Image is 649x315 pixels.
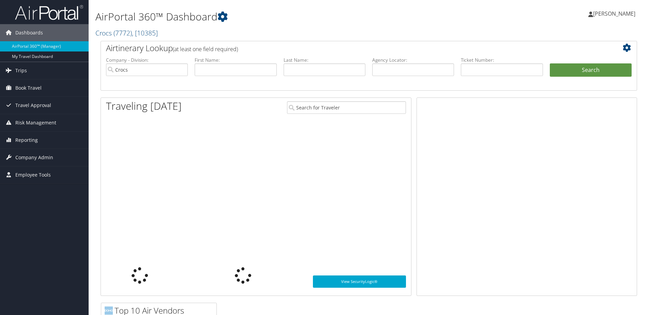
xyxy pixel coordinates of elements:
[284,57,365,63] label: Last Name:
[15,24,43,41] span: Dashboards
[15,97,51,114] span: Travel Approval
[15,4,83,20] img: airportal-logo.png
[114,28,132,37] span: ( 7772 )
[195,57,276,63] label: First Name:
[173,45,238,53] span: (at least one field required)
[287,101,406,114] input: Search for Traveler
[106,57,188,63] label: Company - Division:
[15,62,27,79] span: Trips
[593,10,635,17] span: [PERSON_NAME]
[313,275,406,288] a: View SecurityLogic®
[15,79,42,96] span: Book Travel
[95,28,158,37] a: Crocs
[106,99,182,113] h1: Traveling [DATE]
[95,10,460,24] h1: AirPortal 360™ Dashboard
[461,57,543,63] label: Ticket Number:
[15,166,51,183] span: Employee Tools
[106,42,587,54] h2: Airtinerary Lookup
[105,306,113,315] img: domo-logo.png
[15,149,53,166] span: Company Admin
[132,28,158,37] span: , [ 10385 ]
[15,114,56,131] span: Risk Management
[588,3,642,24] a: [PERSON_NAME]
[372,57,454,63] label: Agency Locator:
[550,63,632,77] button: Search
[15,132,38,149] span: Reporting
